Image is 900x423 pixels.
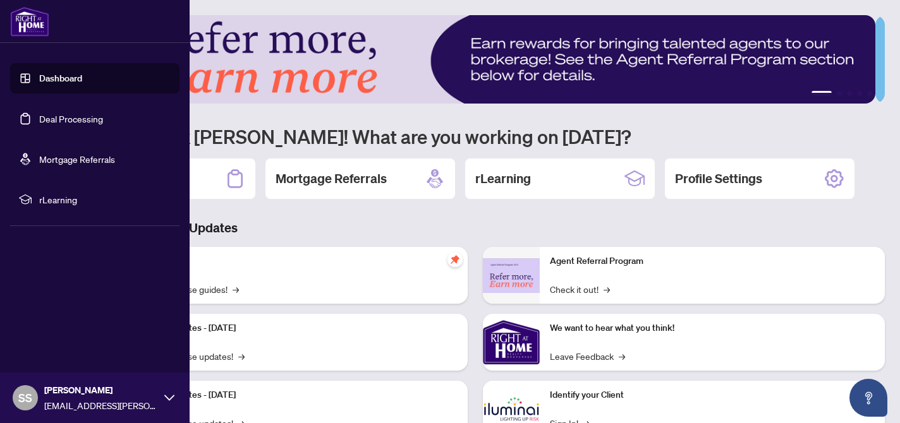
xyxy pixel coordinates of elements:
h3: Brokerage & Industry Updates [66,219,885,237]
h2: Profile Settings [675,170,762,188]
a: Dashboard [39,73,82,84]
p: Platform Updates - [DATE] [133,321,458,335]
a: Check it out!→ [550,282,610,296]
span: → [619,349,625,363]
span: → [233,282,239,296]
a: Leave Feedback→ [550,349,625,363]
img: Slide 0 [66,15,875,104]
a: Mortgage Referrals [39,153,115,165]
button: 5 [867,91,872,96]
span: [PERSON_NAME] [44,383,158,397]
button: 3 [847,91,852,96]
span: [EMAIL_ADDRESS][PERSON_NAME][DOMAIN_NAME] [44,398,158,412]
img: logo [10,6,49,37]
p: We want to hear what you think! [550,321,875,335]
button: Open asap [849,379,887,417]
p: Identify your Client [550,388,875,402]
a: Deal Processing [39,113,103,124]
img: We want to hear what you think! [483,314,540,371]
h2: Mortgage Referrals [276,170,387,188]
button: 4 [857,91,862,96]
p: Agent Referral Program [550,254,875,268]
img: Agent Referral Program [483,258,540,293]
h1: Welcome back [PERSON_NAME]! What are you working on [DATE]? [66,124,885,148]
span: → [604,282,610,296]
button: 1 [812,91,832,96]
p: Self-Help [133,254,458,268]
p: Platform Updates - [DATE] [133,388,458,402]
span: rLearning [39,193,171,206]
span: pushpin [447,252,463,267]
span: SS [18,389,32,407]
button: 2 [837,91,842,96]
span: → [238,349,245,363]
h2: rLearning [475,170,531,188]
